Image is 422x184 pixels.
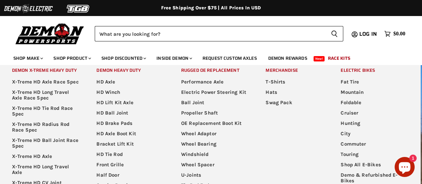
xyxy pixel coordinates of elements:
[88,65,171,75] a: Demon Heavy Duty
[88,160,171,170] a: Front Grille
[88,129,171,139] a: HD Axle Boot Kit
[332,129,416,139] a: City
[173,170,256,180] a: U-Joints
[263,51,312,65] a: Demon Rewards
[197,51,262,65] a: Request Custom Axles
[13,22,86,45] img: Demon Powersports
[314,56,325,61] span: New!
[332,87,416,98] a: Mountain
[173,87,256,98] a: Electric Power Steering Kit
[151,51,196,65] a: Inside Demon
[88,149,171,160] a: HD Tie Rod
[53,2,103,15] img: TGB Logo 2
[4,119,87,135] a: X-Treme HD Radius Rod Race Spec
[393,157,417,179] inbox-online-store-chat: Shopify online store chat
[3,2,53,15] img: Demon Electric Logo 2
[332,118,416,129] a: Hunting
[173,160,256,170] a: Wheel Spacer
[173,108,256,118] a: Propeller Shaft
[88,118,171,129] a: HD Brake Pads
[257,77,331,87] a: T-Shirts
[257,98,331,108] a: Swag Pack
[88,87,171,98] a: HD Winch
[332,149,416,160] a: Touring
[4,135,87,151] a: X-Treme HD Ball Joint Race Spec
[332,77,416,87] a: Fat Tire
[332,65,416,75] a: Electric Bikes
[4,77,87,87] a: X-Treme HD Axle Race Spec
[4,162,87,178] a: X-Treme HD Long Travel Axle
[4,103,87,119] a: X-Treme HD Tie Rod Race Spec
[88,170,171,180] a: Half Door
[48,51,95,65] a: Shop Product
[323,51,355,65] a: Race Kits
[4,65,87,75] a: Demon X-treme Heavy Duty
[95,26,326,41] input: Search
[173,129,256,139] a: Wheel Adaptor
[88,108,171,118] a: HD Ball Joint
[173,65,256,75] a: Rugged OE Replacement
[326,26,343,41] button: Search
[88,139,171,149] a: Bracket Lift Kit
[4,87,87,103] a: X-Treme HD Long Travel Axle Race Spec
[95,26,343,41] form: Product
[332,108,416,118] a: Cruiser
[393,31,405,37] span: $0.00
[4,151,87,162] a: X-Treme HD Axle
[257,87,331,98] a: Hats
[257,77,331,108] ul: Main menu
[173,149,256,160] a: Windshield
[96,51,150,65] a: Shop Discounted
[332,160,416,170] a: Shop All E-Bikes
[8,51,47,65] a: Shop Make
[332,98,416,108] a: Foldable
[173,77,256,87] a: Performance Axle
[359,30,377,38] span: Log in
[332,139,416,149] a: Commuter
[381,29,409,39] a: $0.00
[257,65,331,75] a: Merchandise
[88,98,171,108] a: HD Lift Kit Axle
[173,98,256,108] a: Ball Joint
[356,31,381,37] a: Log in
[88,77,171,87] a: HD Axle
[8,49,404,65] ul: Main menu
[173,118,256,129] a: OE Replacement Boot Kit
[173,139,256,149] a: Wheel Bearing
